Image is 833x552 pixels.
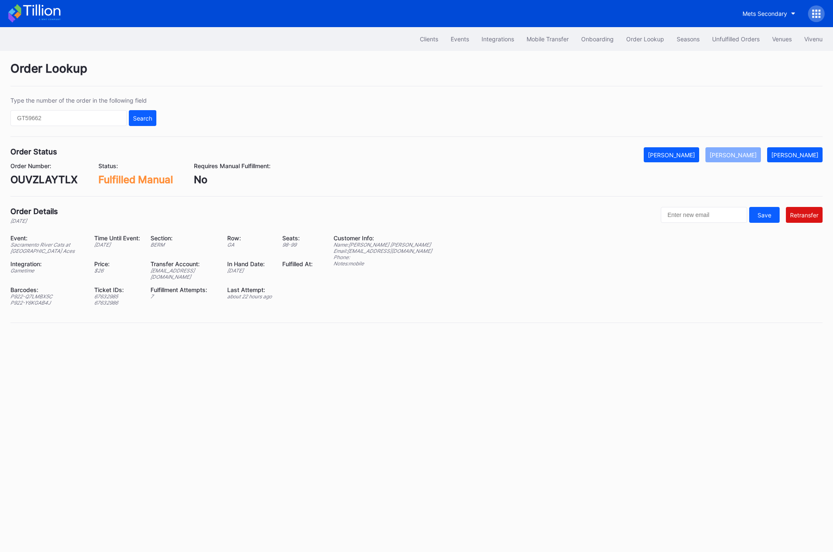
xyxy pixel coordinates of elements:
[94,300,140,306] div: 67632986
[736,6,802,21] button: Mets Secondary
[334,260,432,267] div: Notes: mobile
[10,110,127,126] input: GT59662
[334,254,432,260] div: Phone:
[94,260,140,267] div: Price:
[10,61,823,86] div: Order Lookup
[98,162,173,169] div: Status:
[227,293,272,300] div: about 22 hours ago
[94,286,140,293] div: Ticket IDs:
[670,31,706,47] button: Seasons
[712,35,760,43] div: Unfulfilled Orders
[743,10,787,17] div: Mets Secondary
[151,267,217,280] div: [EMAIL_ADDRESS][DOMAIN_NAME]
[10,286,84,293] div: Barcodes:
[94,242,140,248] div: [DATE]
[10,207,58,216] div: Order Details
[129,110,156,126] button: Search
[677,35,700,43] div: Seasons
[194,162,271,169] div: Requires Manual Fulfillment:
[444,31,475,47] button: Events
[749,207,780,223] button: Save
[10,174,78,186] div: OUVZLAYTLX
[10,162,78,169] div: Order Number:
[706,31,766,47] button: Unfulfilled Orders
[575,31,620,47] button: Onboarding
[227,242,272,248] div: GA
[334,248,432,254] div: Email: [EMAIL_ADDRESS][DOMAIN_NAME]
[482,35,514,43] div: Integrations
[94,293,140,300] div: 67632985
[420,35,438,43] div: Clients
[227,260,272,267] div: In Hand Date:
[10,300,84,306] div: P922-Y6KGAB4J
[282,242,313,248] div: 98 - 99
[151,286,217,293] div: Fulfillment Attempts:
[758,212,771,219] div: Save
[626,35,664,43] div: Order Lookup
[451,35,469,43] div: Events
[581,35,614,43] div: Onboarding
[661,207,747,223] input: Enter new email
[151,260,217,267] div: Transfer Account:
[227,286,272,293] div: Last Attempt:
[151,293,217,300] div: 7
[334,234,432,242] div: Customer Info:
[94,234,140,242] div: Time Until Event:
[133,115,152,122] div: Search
[414,31,444,47] button: Clients
[766,31,798,47] button: Venues
[527,35,569,43] div: Mobile Transfer
[475,31,520,47] button: Integrations
[798,31,829,47] button: Vivenu
[772,35,792,43] div: Venues
[227,234,272,242] div: Row:
[648,151,695,159] div: [PERSON_NAME]
[194,174,271,186] div: No
[10,218,58,224] div: [DATE]
[227,267,272,274] div: [DATE]
[804,35,823,43] div: Vivenu
[767,147,823,162] button: [PERSON_NAME]
[282,234,313,242] div: Seats:
[10,147,57,156] div: Order Status
[94,267,140,274] div: $ 26
[705,147,761,162] button: [PERSON_NAME]
[10,234,84,242] div: Event:
[10,97,156,104] div: Type the number of the order in the following field
[790,212,818,219] div: Retransfer
[282,260,313,267] div: Fulfilled At:
[10,267,84,274] div: Gametime
[710,151,757,159] div: [PERSON_NAME]
[644,147,699,162] button: [PERSON_NAME]
[98,174,173,186] div: Fulfilled Manual
[10,293,84,300] div: P922-Q7LMBX5C
[771,151,818,159] div: [PERSON_NAME]
[620,31,670,47] button: Order Lookup
[334,242,432,248] div: Name: [PERSON_NAME] [PERSON_NAME]
[10,260,84,267] div: Integration:
[520,31,575,47] button: Mobile Transfer
[151,234,217,242] div: Section:
[151,242,217,248] div: BERM
[10,242,84,254] div: Sacramento River Cats at [GEOGRAPHIC_DATA] Aces
[786,207,823,223] button: Retransfer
